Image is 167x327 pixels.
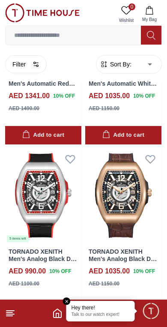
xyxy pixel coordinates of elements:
a: TORNADO AUTONOVA Men's Automatic White Dial Dial Watch - T7316-RLDW [89,73,157,101]
div: Chat Widget [142,302,161,321]
button: Add to cart [5,126,81,144]
h4: AED 1035.00 [89,266,130,276]
span: 10 % OFF [49,267,71,275]
div: Add to cart [22,130,64,140]
button: Add to cart [85,126,161,144]
div: AED 1150.00 [89,280,119,288]
img: TORNADO XENITH Men's Analog Black Dial Watch - T25301-SLBBR [5,148,81,243]
span: Wishlist [116,17,137,24]
span: 10 % OFF [53,92,75,100]
div: AED 1490.00 [9,105,39,112]
div: AED 1100.00 [9,280,39,288]
button: My Bag [137,3,162,25]
span: My Bag [139,16,160,23]
span: 10 % OFF [133,92,155,100]
button: Filter [5,55,47,73]
span: 10 % OFF [133,267,155,275]
a: TORNADO XENITH Men's Analog Black Dial Watch - T25301-SLBBR5 items left [5,148,81,243]
a: Home [52,308,63,318]
h4: AED 990.00 [9,266,46,276]
div: Add to cart [102,130,144,140]
a: TORNADO Autonova Men's Automatic Red Dial Watch - T24302-XSBB [9,73,75,101]
h4: AED 1341.00 [9,91,50,101]
span: 0 [128,3,135,10]
button: Sort By: [100,60,131,69]
div: Hey there! [72,304,130,311]
div: 5 items left [7,235,29,242]
div: AED 1150.00 [89,105,119,112]
p: Talk to our watch expert! [72,312,130,318]
span: Sort By: [108,60,131,69]
a: 0Wishlist [116,3,137,25]
a: TORNADO XENITH Men's Analog Black Dial Watch - T25301-SLBBR [9,248,78,270]
a: TORNADO XENITH Men's Analog Black Dial Watch - T25301-RLDB [89,248,158,270]
em: Close tooltip [63,297,71,305]
img: ... [5,3,80,22]
img: TORNADO XENITH Men's Analog Black Dial Watch - T25301-RLDB [85,148,161,243]
h4: AED 1035.00 [89,91,130,101]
